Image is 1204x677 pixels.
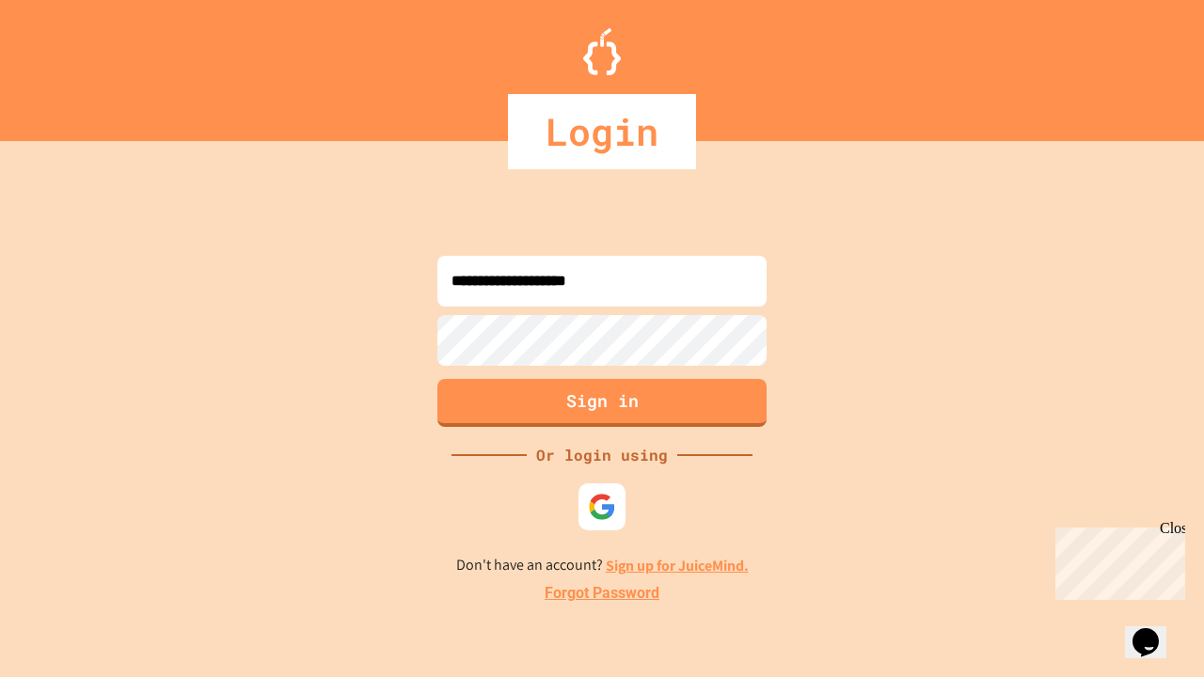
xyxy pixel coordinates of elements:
div: Or login using [527,444,677,466]
img: Logo.svg [583,28,621,75]
button: Sign in [437,379,767,427]
div: Login [508,94,696,169]
a: Sign up for JuiceMind. [606,556,749,575]
iframe: chat widget [1048,520,1185,600]
p: Don't have an account? [456,554,749,577]
div: Chat with us now!Close [8,8,130,119]
iframe: chat widget [1125,602,1185,658]
img: google-icon.svg [588,493,616,521]
a: Forgot Password [545,582,659,605]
